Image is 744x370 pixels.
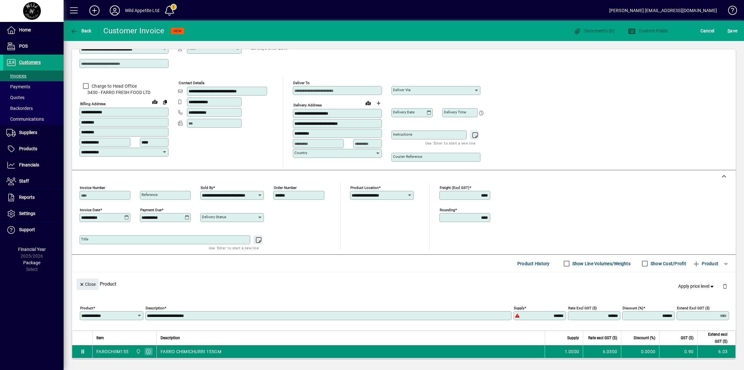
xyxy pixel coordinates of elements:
span: GST ($) [681,334,693,341]
mat-label: Rate excl GST ($) [568,306,597,310]
span: Home [19,27,31,32]
a: Quotes [3,92,64,103]
td: 0.90 [659,345,697,358]
span: Financial Year [18,247,46,252]
mat-label: Reference [141,192,158,197]
span: Documents (0) [573,28,615,33]
span: Settings [19,211,35,216]
button: Add [84,5,105,16]
span: Product [692,259,718,269]
span: Custom Fields [628,28,668,33]
button: Apply price level [676,281,718,292]
span: Customers [19,60,41,65]
mat-label: Instructions [393,132,412,137]
span: Suppliers [19,130,37,135]
div: [PERSON_NAME] [EMAIL_ADDRESS][DOMAIN_NAME] [609,5,717,16]
span: Apply price level [678,283,715,290]
td: 6.03 [697,345,735,358]
a: Settings [3,206,64,222]
button: Delete [717,279,733,294]
a: Invoices [3,71,64,81]
span: S [727,28,730,33]
a: Payments [3,81,64,92]
div: FAROCHIIM155 [96,348,128,355]
div: Customer Invoice [103,26,165,36]
mat-label: Deliver via [393,88,410,92]
span: Communications [6,117,44,122]
button: Cancel [699,25,716,37]
span: NEW [174,29,182,33]
a: Home [3,22,64,38]
div: 6.0300 [587,348,617,355]
label: Show Line Volumes/Weights [571,260,630,267]
span: Rate excl GST ($) [588,334,617,341]
mat-label: Sold by [201,185,213,190]
a: Staff [3,173,64,189]
div: Product [72,272,736,295]
span: Support [19,227,35,232]
span: Product History [517,259,550,269]
span: Supply [567,334,579,341]
label: Charge to Head Office [90,83,137,89]
span: Financials [19,162,39,167]
app-page-header-button: Delete [717,283,733,289]
button: Copy to Delivery address [160,97,170,107]
mat-label: Rounding [440,208,455,212]
mat-label: Delivery date [393,110,415,114]
mat-label: Description [146,306,164,310]
span: 1.0000 [565,348,579,355]
span: FARRO CHIMICHURRI 155GM [161,348,221,355]
mat-label: Discount (%) [623,306,643,310]
span: Reports [19,195,35,200]
label: Show Cost/Profit [649,260,686,267]
mat-label: Order number [274,185,297,190]
mat-label: Deliver To [293,81,310,85]
button: Save [726,25,739,37]
span: ave [727,26,737,36]
span: Quotes [6,95,24,100]
button: Product [689,258,721,269]
span: POS [19,44,28,49]
mat-label: Extend excl GST ($) [677,306,710,310]
mat-label: Product [80,306,93,310]
span: Back [70,28,92,33]
span: Item [96,334,104,341]
mat-hint: Use 'Enter' to start a new line [425,139,475,147]
span: Backorders [6,106,33,111]
mat-label: Country [294,151,307,155]
a: Products [3,141,64,157]
a: Reports [3,190,64,205]
mat-label: Courier Reference [393,154,422,159]
a: View on map [363,98,373,108]
mat-label: Title [81,237,88,241]
span: Staff [19,178,29,184]
span: Extend excl GST ($) [701,331,727,345]
mat-hint: Use 'Enter' to start a new line [209,244,259,252]
a: Communications [3,114,64,124]
button: Choose address [373,98,383,108]
span: Wild Appetite Ltd [134,348,141,355]
app-page-header-button: Close [75,281,100,287]
button: Product History [515,258,552,269]
span: Discount (%) [634,334,655,341]
mat-label: Delivery time [444,110,466,114]
mat-label: Supply [514,306,524,310]
mat-label: Invoice date [80,208,100,212]
mat-label: Delivery status [202,215,226,219]
td: 0.0000 [621,345,659,358]
mat-label: Invoice number [80,185,105,190]
span: Cancel [700,26,714,36]
span: Payments [6,84,30,89]
a: View on map [150,97,160,107]
a: POS [3,38,64,54]
span: Invoices [6,73,26,78]
mat-label: Payment due [140,208,162,212]
span: Description [161,334,180,341]
button: Documents (0) [572,25,616,37]
button: Custom Fields [626,25,670,37]
a: Financials [3,157,64,173]
app-page-header-button: Back [64,25,99,37]
button: Profile [105,5,125,16]
a: Backorders [3,103,64,114]
button: Close [77,279,98,290]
